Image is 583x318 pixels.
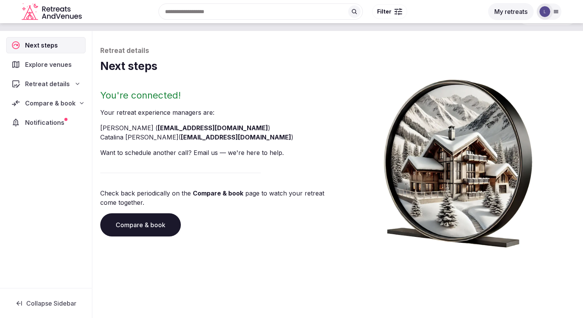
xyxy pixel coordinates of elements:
span: Compare & book [25,99,76,108]
button: Collapse Sidebar [6,295,86,312]
span: Next steps [25,41,61,50]
li: Catalina [PERSON_NAME] ( ) [100,133,335,142]
p: Retreat details [100,46,575,56]
p: Check back periodically on the page to watch your retreat come together. [100,189,335,207]
a: Compare & book [193,189,243,197]
p: Your retreat experience manager s are : [100,108,335,117]
span: Collapse Sidebar [26,299,76,307]
a: Notifications [6,114,86,131]
a: Next steps [6,37,86,53]
a: Explore venues [6,56,86,73]
a: My retreats [488,8,534,15]
img: Luke Fujii [539,6,550,17]
a: Compare & book [100,213,181,236]
a: Visit the homepage [22,3,83,20]
span: Explore venues [25,60,75,69]
img: Winter chalet retreat in picture frame [372,74,544,248]
span: Notifications [25,118,67,127]
button: My retreats [488,3,534,20]
li: [PERSON_NAME] ( ) [100,123,335,133]
a: [EMAIL_ADDRESS][DOMAIN_NAME] [181,133,291,141]
svg: Retreats and Venues company logo [22,3,83,20]
h1: Next steps [100,59,575,74]
a: [EMAIL_ADDRESS][DOMAIN_NAME] [158,124,268,132]
h2: You're connected! [100,89,335,102]
button: Filter [372,4,407,19]
span: Retreat details [25,79,70,88]
p: Want to schedule another call? Email us — we're here to help. [100,148,335,157]
span: Filter [377,8,391,15]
